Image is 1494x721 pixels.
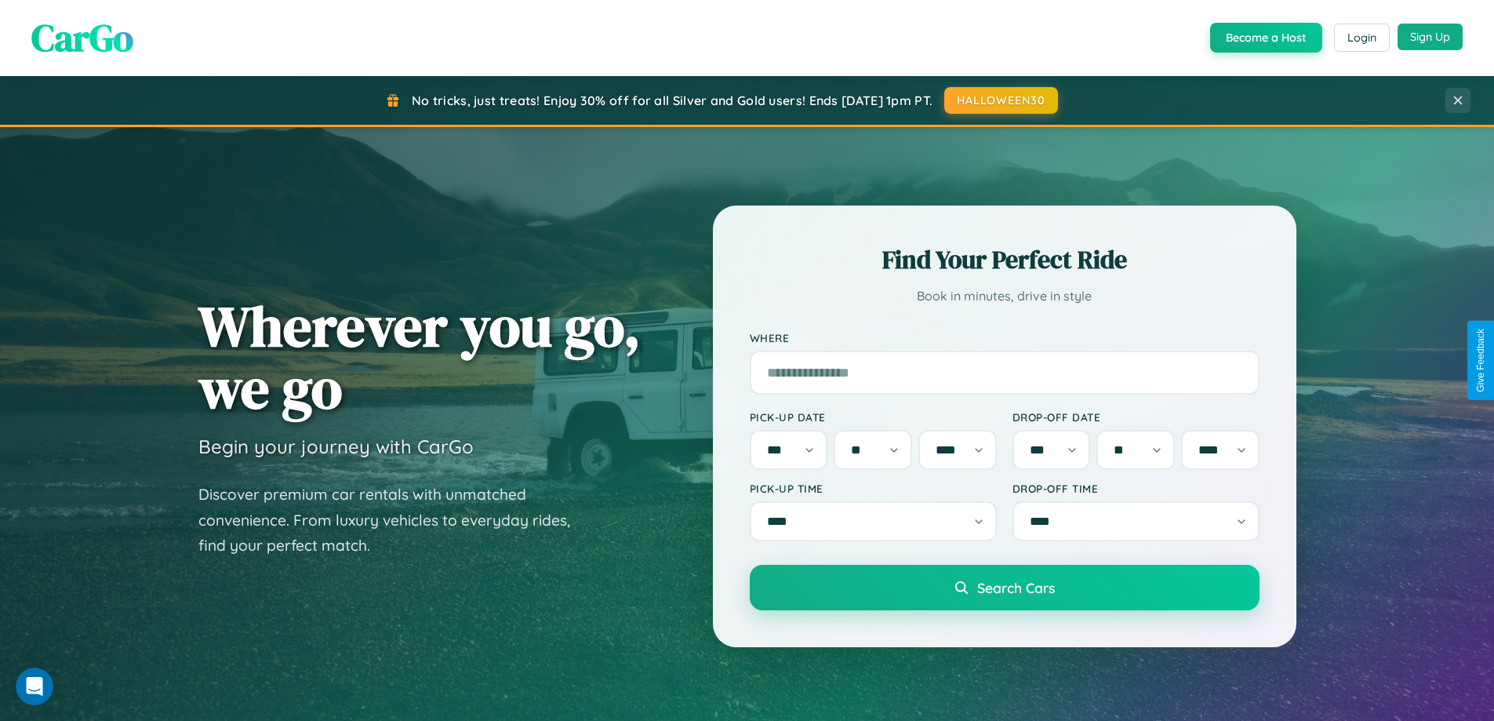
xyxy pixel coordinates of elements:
label: Pick-up Date [750,410,997,424]
button: HALLOWEEN30 [944,87,1058,114]
label: Drop-off Date [1012,410,1260,424]
iframe: Intercom live chat [16,668,53,705]
button: Become a Host [1210,23,1322,53]
h3: Begin your journey with CarGo [198,435,474,458]
label: Where [750,331,1260,344]
label: Pick-up Time [750,482,997,495]
p: Discover premium car rentals with unmatched convenience. From luxury vehicles to everyday rides, ... [198,482,591,559]
button: Sign Up [1398,24,1463,50]
label: Drop-off Time [1012,482,1260,495]
span: CarGo [31,12,133,64]
p: Book in minutes, drive in style [750,285,1260,308]
span: Search Cars [977,579,1055,596]
button: Search Cars [750,565,1260,610]
div: Give Feedback [1475,329,1486,392]
h1: Wherever you go, we go [198,295,641,419]
span: No tricks, just treats! Enjoy 30% off for all Silver and Gold users! Ends [DATE] 1pm PT. [412,93,932,108]
button: Login [1334,24,1390,52]
h2: Find Your Perfect Ride [750,242,1260,277]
